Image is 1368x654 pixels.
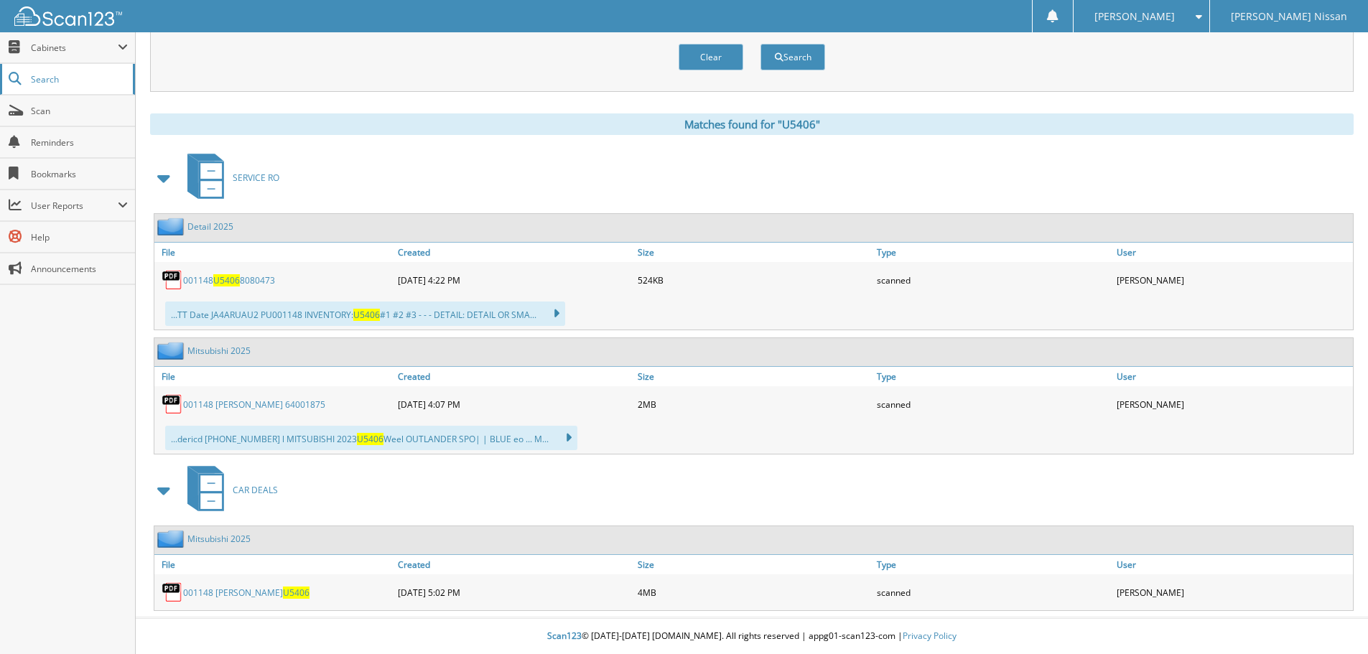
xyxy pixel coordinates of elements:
[1094,12,1175,21] span: [PERSON_NAME]
[165,426,577,450] div: ...dericd [PHONE_NUMBER] l MITSUBISHI 2023 Weel OUTLANDER SPO| | BLUE eo ... M...
[1231,12,1347,21] span: [PERSON_NAME] Nissan
[179,462,278,518] a: CAR DEALS
[634,367,874,386] a: Size
[233,484,278,496] span: CAR DEALS
[165,302,565,326] div: ...TT Date JA4ARUAU2 PU001148 INVENTORY: #1 #2 #3 - - - DETAIL: DETAIL OR SMA...
[31,73,126,85] span: Search
[162,581,183,603] img: PDF.png
[634,243,874,262] a: Size
[154,243,394,262] a: File
[157,342,187,360] img: folder2.png
[873,367,1113,386] a: Type
[873,390,1113,419] div: scanned
[162,269,183,291] img: PDF.png
[162,393,183,415] img: PDF.png
[679,44,743,70] button: Clear
[1113,367,1353,386] a: User
[154,555,394,574] a: File
[1113,266,1353,294] div: [PERSON_NAME]
[31,200,118,212] span: User Reports
[31,231,128,243] span: Help
[31,105,128,117] span: Scan
[1113,555,1353,574] a: User
[394,266,634,294] div: [DATE] 4:22 PM
[213,274,240,286] span: U5406
[634,266,874,294] div: 524KB
[1296,585,1368,654] iframe: Chat Widget
[873,266,1113,294] div: scanned
[14,6,122,26] img: scan123-logo-white.svg
[183,274,275,286] a: 001148U54068080473
[31,263,128,275] span: Announcements
[150,113,1354,135] div: Matches found for "U5406"
[157,530,187,548] img: folder2.png
[394,367,634,386] a: Created
[1113,578,1353,607] div: [PERSON_NAME]
[634,390,874,419] div: 2MB
[394,243,634,262] a: Created
[873,243,1113,262] a: Type
[157,218,187,235] img: folder2.png
[634,578,874,607] div: 4MB
[136,619,1368,654] div: © [DATE]-[DATE] [DOMAIN_NAME]. All rights reserved | appg01-scan123-com |
[760,44,825,70] button: Search
[353,309,380,321] span: U5406
[187,345,251,357] a: Mitsubishi 2025
[31,168,128,180] span: Bookmarks
[283,587,310,599] span: U5406
[547,630,582,642] span: Scan123
[394,390,634,419] div: [DATE] 4:07 PM
[357,433,383,445] span: U5406
[31,42,118,54] span: Cabinets
[179,149,279,206] a: SERVICE RO
[183,398,325,411] a: 001148 [PERSON_NAME] 64001875
[1113,390,1353,419] div: [PERSON_NAME]
[394,555,634,574] a: Created
[187,220,233,233] a: Detail 2025
[187,533,251,545] a: Mitsubishi 2025
[873,555,1113,574] a: Type
[183,587,310,599] a: 001148 [PERSON_NAME]U5406
[154,367,394,386] a: File
[634,555,874,574] a: Size
[1113,243,1353,262] a: User
[394,578,634,607] div: [DATE] 5:02 PM
[31,136,128,149] span: Reminders
[873,578,1113,607] div: scanned
[233,172,279,184] span: SERVICE RO
[903,630,957,642] a: Privacy Policy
